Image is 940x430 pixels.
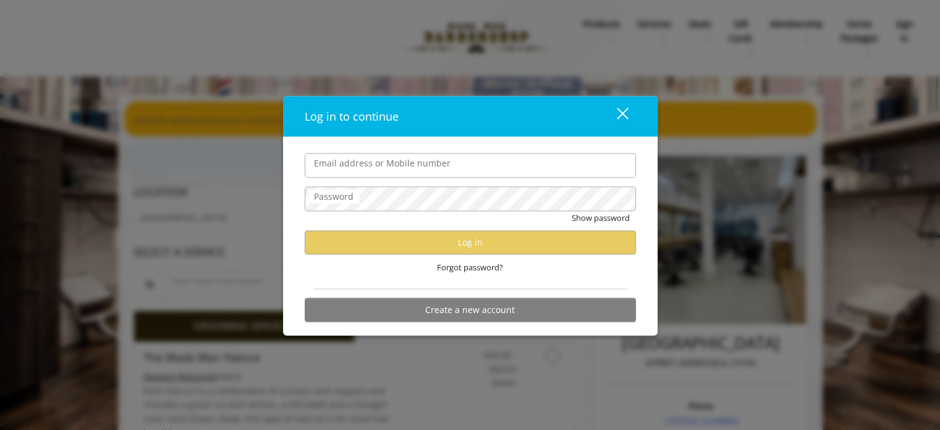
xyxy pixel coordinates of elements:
button: Show password [572,212,630,225]
span: Log in to continue [305,109,399,124]
span: Forgot password? [437,260,503,273]
label: Password [308,190,360,204]
label: Email address or Mobile number [308,157,457,170]
input: Email address or Mobile number [305,153,636,178]
button: Log in [305,230,636,254]
button: close dialog [594,103,636,129]
button: Create a new account [305,298,636,322]
div: close dialog [603,107,627,126]
input: Password [305,187,636,212]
